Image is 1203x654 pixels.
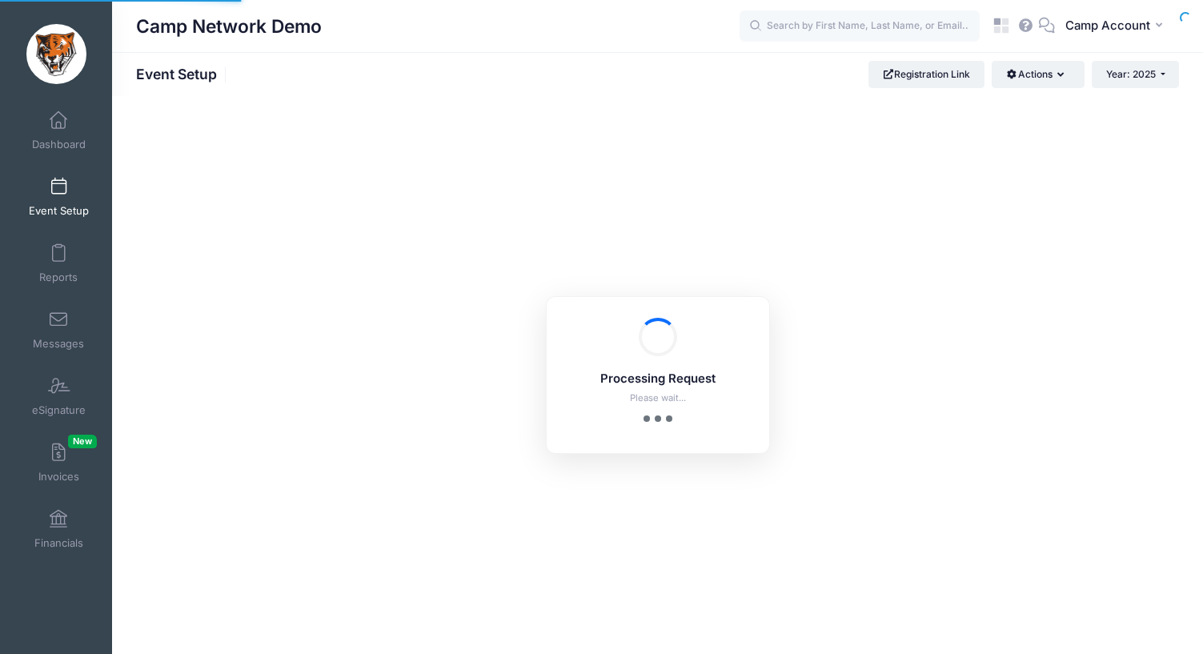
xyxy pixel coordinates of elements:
[992,61,1084,88] button: Actions
[32,403,86,417] span: eSignature
[38,470,79,483] span: Invoices
[21,102,97,158] a: Dashboard
[21,302,97,358] a: Messages
[33,337,84,351] span: Messages
[34,536,83,550] span: Financials
[567,391,748,405] p: Please wait...
[39,271,78,284] span: Reports
[21,169,97,225] a: Event Setup
[21,501,97,557] a: Financials
[32,138,86,151] span: Dashboard
[1065,17,1150,34] span: Camp Account
[1055,8,1179,45] button: Camp Account
[136,8,322,45] h1: Camp Network Demo
[740,10,980,42] input: Search by First Name, Last Name, or Email...
[868,61,984,88] a: Registration Link
[1106,68,1156,80] span: Year: 2025
[68,435,97,448] span: New
[29,204,89,218] span: Event Setup
[567,372,748,387] h5: Processing Request
[136,66,231,82] h1: Event Setup
[1092,61,1179,88] button: Year: 2025
[21,435,97,491] a: InvoicesNew
[26,24,86,84] img: Camp Network Demo
[21,235,97,291] a: Reports
[21,368,97,424] a: eSignature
